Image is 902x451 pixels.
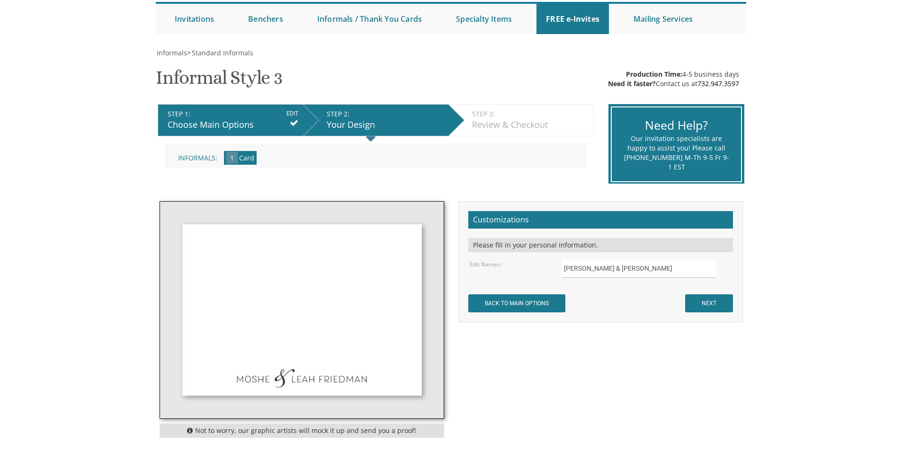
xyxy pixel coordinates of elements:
div: STEP 1: [168,109,298,119]
div: Your Design [327,119,444,131]
div: Need Help? [624,117,729,134]
a: FREE e-Invites [536,4,609,34]
span: 1 [226,152,238,164]
input: BACK TO MAIN OPTIONS [468,294,565,312]
div: Not to worry, our graphic artists will mock it up and send you a proof! [160,424,444,438]
span: Informals: [178,153,217,162]
span: Need it faster? [608,79,656,88]
a: Invitations [165,4,223,34]
span: > [187,48,253,57]
label: Edit Names: [470,260,501,268]
a: Informals / Thank You Cards [308,4,431,34]
div: 4-5 business days Contact us at [608,70,739,88]
div: STEP 3: [472,109,589,119]
a: Standard Informals [191,48,253,57]
span: Standard Informals [192,48,253,57]
div: Please fill in your personal information. [468,238,733,252]
input: EDIT [286,109,298,118]
a: Benchers [239,4,293,34]
a: Informals [156,48,187,57]
span: Informals [157,48,187,57]
a: 732.947.3597 [697,79,739,88]
img: style-3-single.jpg [160,202,444,418]
div: Choose Main Options [168,119,298,131]
span: Card [239,153,254,162]
div: Review & Checkout [472,119,589,131]
a: Specialty Items [447,4,521,34]
a: Mailing Services [624,4,702,34]
div: Our invitation specialists are happy to assist you! Please call [PHONE_NUMBER] M-Th 9-5 Fr 9-1 EST [624,134,729,172]
h2: Customizations [468,211,733,229]
div: STEP 2: [327,109,444,119]
span: Production Time: [626,70,682,79]
input: NEXT [685,294,733,312]
h1: Informal Style 3 [156,67,282,95]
